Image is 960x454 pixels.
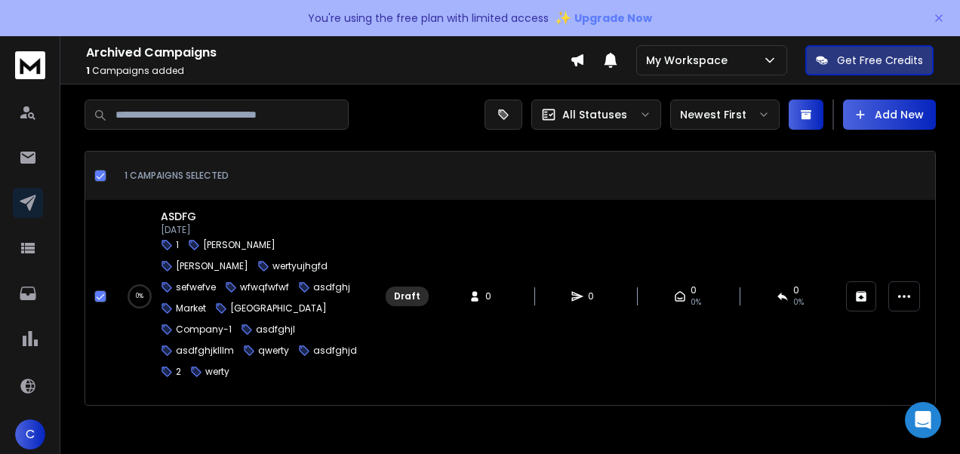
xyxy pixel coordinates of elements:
button: C [15,419,45,449]
td: 0%ASDFG[DATE]1[PERSON_NAME][PERSON_NAME]wertyujhgfdsefwefvewfwqfwfwfasdfghjMarket[GEOGRAPHIC_DATA... [112,200,377,393]
button: Get Free Credits [805,45,934,75]
span: 0% [793,296,804,308]
div: Draft [394,290,420,302]
p: asdfghjd [313,345,357,357]
p: Market [176,302,206,314]
p: All Statuses [562,107,627,122]
img: logo [15,51,45,79]
span: 0 [691,284,697,296]
span: 0% [691,296,701,308]
p: wertyujhgfd [272,260,328,272]
th: 1 campaigns selected [112,152,377,200]
p: You're using the free plan with limited access [308,11,549,26]
span: 0 [588,290,603,302]
p: [GEOGRAPHIC_DATA] [230,302,327,314]
p: asdfghj [313,281,350,293]
span: 0 [485,290,500,302]
p: asdfghjklllm [176,345,234,357]
div: Open Intercom Messenger [905,402,941,438]
p: [PERSON_NAME] [203,239,275,251]
span: Upgrade Now [574,11,652,26]
h1: Archived Campaigns [86,44,570,62]
p: [PERSON_NAME] [176,260,248,272]
button: Newest First [670,100,780,130]
p: Campaigns added [86,65,570,77]
p: 2 [176,366,181,378]
p: Get Free Credits [837,53,923,68]
p: asdfghjl [256,324,295,336]
p: wfwqfwfwf [240,281,289,293]
a: ASDFG [161,209,196,224]
button: Add New [843,100,936,130]
p: 1 [176,239,179,251]
p: 0 % [136,289,143,304]
span: 0 [793,284,799,296]
button: ✨Upgrade Now [555,3,652,33]
p: werty [205,366,229,378]
p: Company-1 [176,324,232,336]
span: 1 [86,64,90,77]
p: sefwefve [176,281,216,293]
p: qwerty [258,345,289,357]
p: [DATE] [161,224,362,236]
p: My Workspace [646,53,734,68]
span: ✨ [555,8,571,29]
